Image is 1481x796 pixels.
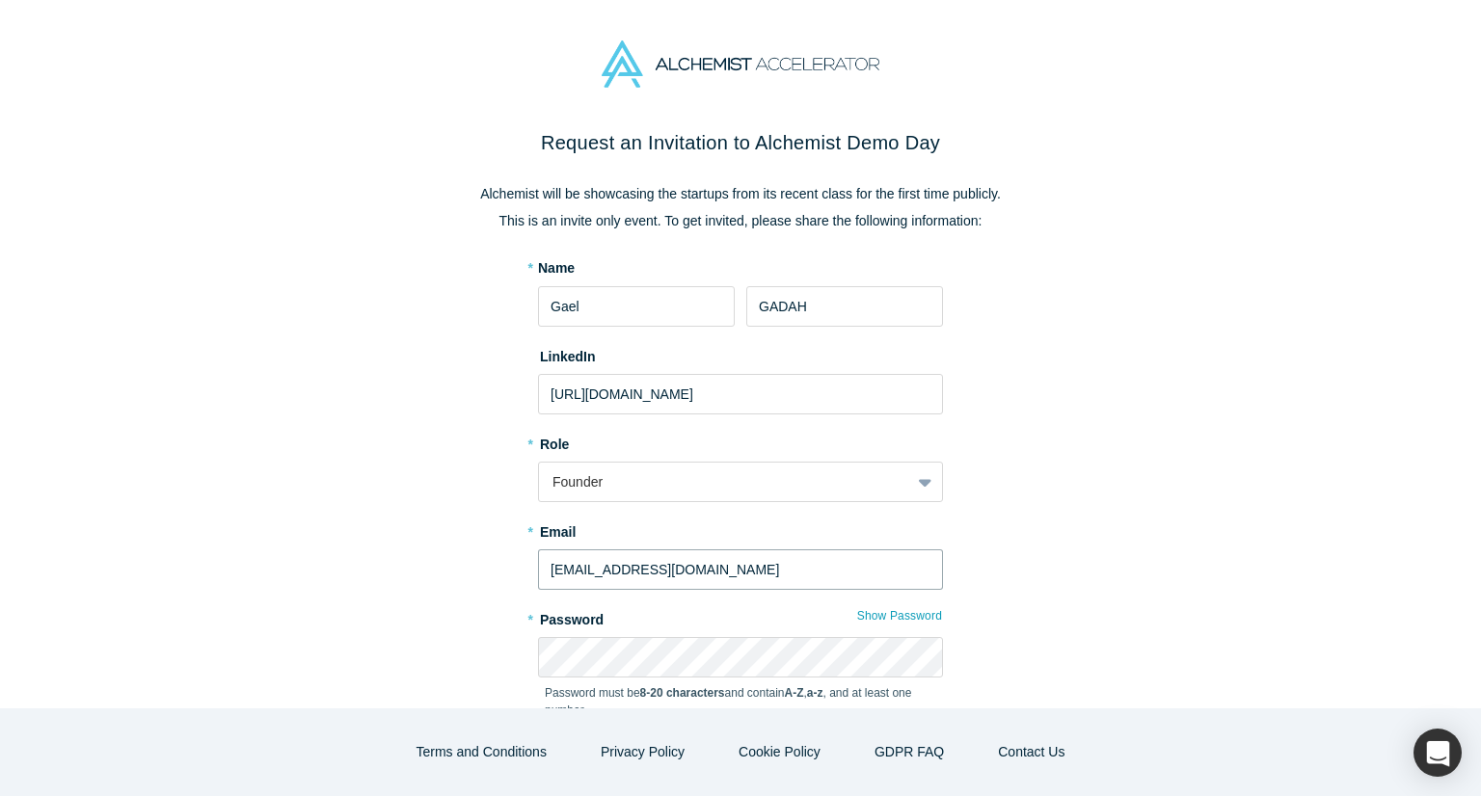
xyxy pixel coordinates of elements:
[538,258,575,279] label: Name
[538,428,943,455] label: Role
[336,128,1145,157] h2: Request an Invitation to Alchemist Demo Day
[552,472,897,492] div: Founder
[785,686,804,700] strong: A-Z
[640,686,725,700] strong: 8-20 characters
[602,40,879,88] img: Alchemist Accelerator Logo
[854,735,964,769] a: GDPR FAQ
[718,735,841,769] button: Cookie Policy
[538,516,943,543] label: Email
[396,735,567,769] button: Terms and Conditions
[856,603,943,628] button: Show Password
[746,286,943,327] input: Last Name
[336,184,1145,204] p: Alchemist will be showcasing the startups from its recent class for the first time publicly.
[538,286,735,327] input: First Name
[538,603,943,630] label: Password
[336,211,1145,231] p: This is an invite only event. To get invited, please share the following information:
[807,686,823,700] strong: a-z
[545,684,936,719] p: Password must be and contain , , and at least one number.
[580,735,705,769] button: Privacy Policy
[538,340,596,367] label: LinkedIn
[978,735,1085,769] button: Contact Us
